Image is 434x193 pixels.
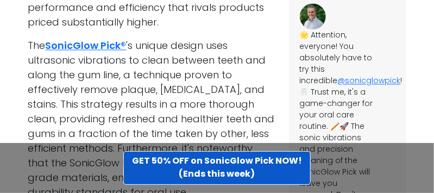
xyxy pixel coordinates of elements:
a: @sonicglowpick [338,75,401,86]
a: SonicGlow Pick® [46,39,127,52]
a: GET 50% OFF on SonicGlow Pick NOW!(Ends this week) [123,151,311,185]
strong: GET 50% OFF on SonicGlow Pick NOW! (Ends this week) [132,154,302,180]
img: Image [300,3,326,29]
